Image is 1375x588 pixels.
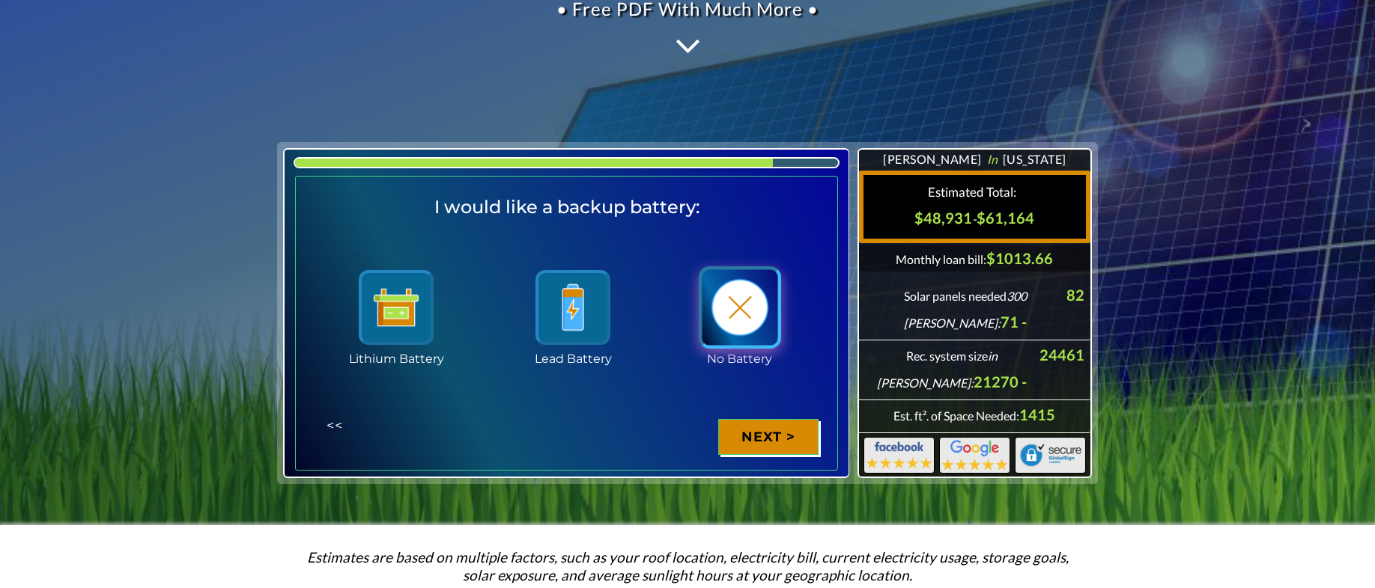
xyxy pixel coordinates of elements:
span: [PERSON_NAME] [883,152,982,166]
div: << [303,408,366,444]
div: In [982,146,1003,171]
span: $61,164 [977,209,1034,227]
span: No Battery [702,246,777,366]
img: leave us a facebook review here [863,437,935,474]
div: Next > [718,419,819,455]
span: 24461 [1039,346,1084,364]
span: Lithium Battery [349,246,444,366]
img: Lead Battery [535,270,610,345]
span: Rec. system size [877,349,998,390]
span: 21270 - [877,346,1027,391]
a: Go to solar estimator [667,25,708,66]
img: No Battery [699,266,781,349]
div: Estimated Total: [928,181,1022,204]
img: secure site seal globalsign [1015,437,1086,474]
span: Lead Battery [535,246,612,366]
span: Solar panels needed [904,289,1027,330]
em: in [PERSON_NAME]: [877,349,998,390]
span: 71 - [904,286,1027,331]
span: Est. ft². of Space Needed: [893,408,1019,423]
span: $1013.66 [896,249,1053,267]
em: 300 [PERSON_NAME]: [904,289,1027,330]
img: leave us a google review here [939,437,1010,474]
span: $48,931 [914,209,977,227]
span: 82 [1066,286,1084,304]
em: - [972,212,977,226]
span: 1415 [893,405,1055,423]
span: Monthly loan bill: [896,252,986,266]
img: Lithium Battery [359,270,434,345]
span: [US_STATE] [1003,152,1066,166]
span: I would like a backup battery: [434,196,699,218]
